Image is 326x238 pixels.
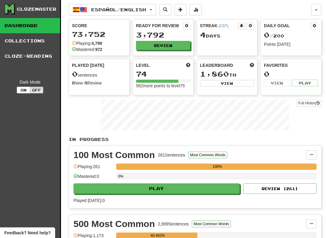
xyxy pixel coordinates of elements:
span: Open feedback widget [4,230,51,236]
button: Review [136,41,190,50]
button: Review (261) [243,183,317,194]
button: More stats [190,4,202,16]
span: Level [136,62,150,68]
div: 0 [264,70,318,78]
span: Score more points to level up [186,62,190,68]
div: 500 Most Common [73,219,155,229]
button: Off [30,87,43,93]
button: View [200,80,254,87]
div: New / Review [72,80,126,86]
strong: 4,799 [91,41,102,46]
a: (CST) [219,24,228,28]
a: Full History [296,100,321,106]
div: Clozemaster [17,6,56,12]
button: Español/English [69,4,156,16]
button: Most Common Words [188,152,227,158]
span: Played [DATE] [72,62,104,68]
div: Favorites [264,62,318,68]
button: View [264,80,290,86]
span: Leaderboard [200,62,233,68]
div: 582 more points to level 75 [136,83,190,89]
span: Played [DATE]: 0 [73,198,105,203]
div: th [200,70,254,78]
button: Play [292,80,318,86]
div: Playing: [72,40,102,46]
div: Mastered: [72,46,102,52]
div: Daily Goal [264,23,311,29]
div: 100% [118,164,317,170]
div: 3,792 [136,31,190,39]
span: This week in points, UTC [250,62,254,68]
span: 1,860 [200,70,229,78]
button: Most Common Words [192,221,231,227]
div: Ready for Review [136,23,183,29]
div: Day s [200,31,254,39]
strong: 972 [95,47,102,52]
div: 73,752 [72,31,126,38]
span: 0 [72,70,78,78]
span: / 200 [264,33,284,38]
div: 2,899 Sentences [158,221,189,227]
strong: 0 [72,81,74,85]
div: Streak [200,23,238,29]
div: Dark Mode [5,79,56,85]
div: Score [72,23,126,29]
button: Play [73,183,240,194]
span: 0 [264,31,270,39]
button: Add sentence to collection [174,4,187,16]
div: Points [DATE] [264,41,318,47]
button: Search sentences [159,4,171,16]
span: Español / English [91,7,146,12]
p: In Progress [69,136,321,142]
div: 261 Sentences [158,152,185,158]
span: 4 [200,31,206,39]
strong: 0 [85,81,88,85]
div: sentences [72,70,126,78]
div: 100 Most Common [73,150,155,160]
div: Playing: 261 [73,164,113,174]
div: Mastered: 0 [73,173,113,183]
div: 74 [136,70,190,78]
button: On [17,87,30,93]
